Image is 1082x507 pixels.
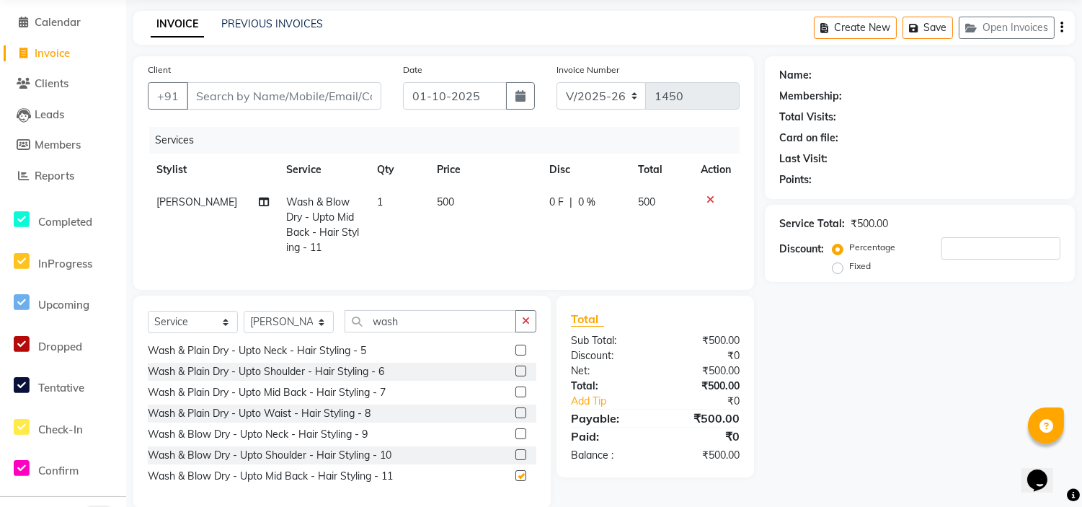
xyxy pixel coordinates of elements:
[560,394,671,409] a: Add Tip
[35,138,81,151] span: Members
[35,46,70,60] span: Invoice
[578,195,595,210] span: 0 %
[148,343,366,358] div: Wash & Plain Dry - Upto Neck - Hair Styling - 5
[655,428,750,445] div: ₹0
[156,195,237,208] span: [PERSON_NAME]
[779,216,845,232] div: Service Total:
[38,381,84,394] span: Tentative
[638,195,655,208] span: 500
[368,154,429,186] th: Qty
[629,154,692,186] th: Total
[148,469,393,484] div: Wash & Blow Dry - Upto Mid Back - Hair Styling - 11
[569,195,572,210] span: |
[151,12,204,38] a: INVOICE
[148,427,368,442] div: Wash & Blow Dry - Upto Neck - Hair Styling - 9
[655,448,750,463] div: ₹500.00
[38,298,89,312] span: Upcoming
[556,63,619,76] label: Invoice Number
[38,215,92,229] span: Completed
[779,68,812,83] div: Name:
[148,82,188,110] button: +91
[655,348,750,363] div: ₹0
[221,17,323,30] a: PREVIOUS INVOICES
[403,63,422,76] label: Date
[779,131,838,146] div: Card on file:
[779,110,836,125] div: Total Visits:
[655,333,750,348] div: ₹500.00
[35,76,68,90] span: Clients
[1021,449,1068,493] iframe: chat widget
[148,364,384,379] div: Wash & Plain Dry - Upto Shoulder - Hair Styling - 6
[779,151,828,167] div: Last Visit:
[692,154,740,186] th: Action
[655,410,750,427] div: ₹500.00
[779,89,842,104] div: Membership:
[903,17,953,39] button: Save
[286,195,359,254] span: Wash & Blow Dry - Upto Mid Back - Hair Styling - 11
[148,448,391,463] div: Wash & Blow Dry - Upto Shoulder - Hair Styling - 10
[4,168,123,185] a: Reports
[560,348,655,363] div: Discount:
[4,14,123,31] a: Calendar
[4,76,123,92] a: Clients
[779,172,812,188] div: Points:
[4,137,123,154] a: Members
[148,406,371,421] div: Wash & Plain Dry - Upto Waist - Hair Styling - 8
[38,257,92,270] span: InProgress
[35,169,74,182] span: Reports
[849,260,871,273] label: Fixed
[549,195,564,210] span: 0 F
[655,379,750,394] div: ₹500.00
[571,312,604,327] span: Total
[278,154,368,186] th: Service
[655,363,750,379] div: ₹500.00
[560,448,655,463] div: Balance :
[38,340,82,353] span: Dropped
[377,195,383,208] span: 1
[438,195,455,208] span: 500
[35,15,81,29] span: Calendar
[38,464,79,477] span: Confirm
[148,154,278,186] th: Stylist
[560,363,655,379] div: Net:
[4,45,123,62] a: Invoice
[959,17,1055,39] button: Open Invoices
[148,63,171,76] label: Client
[541,154,629,186] th: Disc
[851,216,888,232] div: ₹500.00
[149,127,750,154] div: Services
[779,242,824,257] div: Discount:
[560,410,655,427] div: Payable:
[187,82,381,110] input: Search by Name/Mobile/Email/Code
[35,107,64,121] span: Leads
[560,428,655,445] div: Paid:
[849,241,895,254] label: Percentage
[148,385,386,400] div: Wash & Plain Dry - Upto Mid Back - Hair Styling - 7
[814,17,897,39] button: Create New
[671,394,750,409] div: ₹0
[429,154,541,186] th: Price
[560,333,655,348] div: Sub Total:
[38,423,83,436] span: Check-In
[560,379,655,394] div: Total:
[4,107,123,123] a: Leads
[345,310,516,332] input: Search or Scan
